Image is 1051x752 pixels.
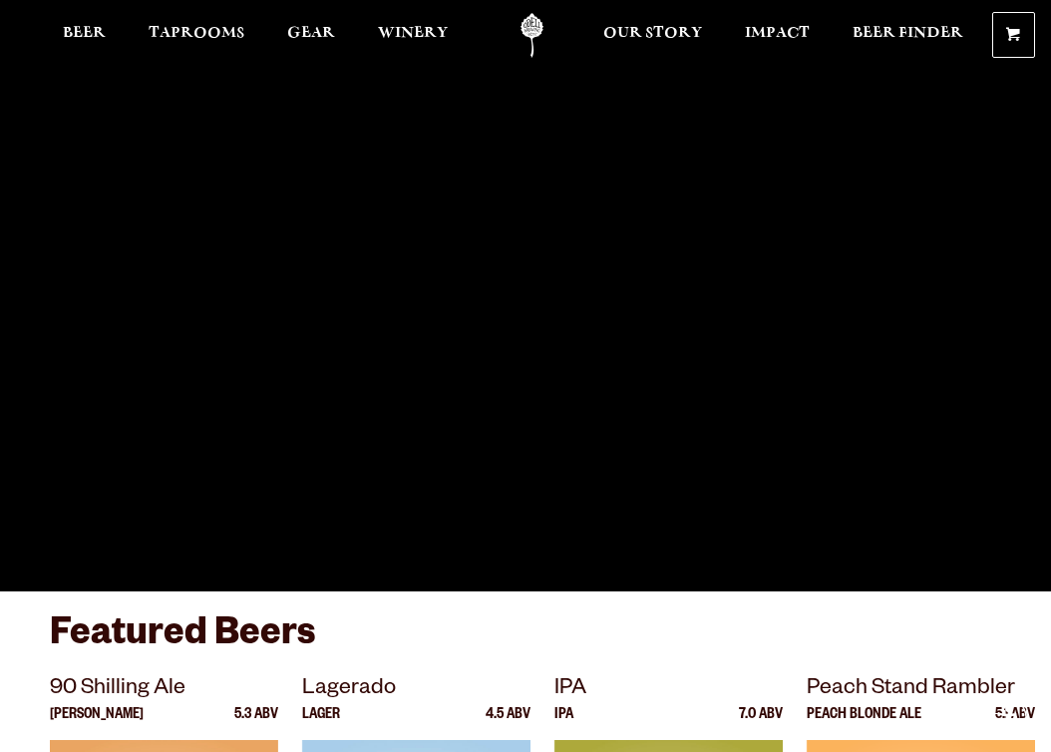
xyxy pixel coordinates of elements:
p: Peach Stand Rambler [807,672,1035,708]
span: Beer [63,25,106,41]
p: 5.3 ABV [234,708,278,740]
span: Beer Finder [853,25,963,41]
p: [PERSON_NAME] [50,708,144,740]
p: 4.5 ABV [486,708,530,740]
span: Taprooms [149,25,244,41]
p: 5.1 ABV [995,708,1035,740]
a: Our Story [590,13,715,58]
h3: Featured Beers [50,611,1001,672]
p: 90 Shilling Ale [50,672,278,708]
a: Beer [50,13,119,58]
a: Gear [274,13,348,58]
span: Winery [378,25,448,41]
a: Taprooms [136,13,257,58]
p: 7.0 ABV [739,708,783,740]
p: Lager [302,708,340,740]
p: Peach Blonde Ale [807,708,921,740]
a: Beer Finder [840,13,976,58]
p: IPA [554,672,783,708]
span: Impact [745,25,810,41]
p: Lagerado [302,672,530,708]
p: IPA [554,708,573,740]
a: Impact [732,13,823,58]
a: Winery [365,13,461,58]
span: Gear [287,25,335,41]
span: Our Story [603,25,702,41]
a: Odell Home [495,13,569,58]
